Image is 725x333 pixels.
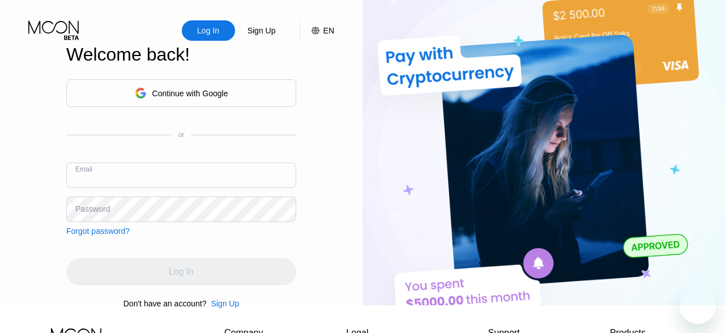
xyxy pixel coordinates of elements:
div: Welcome back! [66,44,296,65]
div: Log In [196,25,220,36]
div: or [178,131,185,139]
div: Log In [182,20,235,41]
iframe: Button to launch messaging window [680,288,716,324]
div: Sign Up [235,20,288,41]
div: Forgot password? [66,227,130,236]
div: Sign Up [206,299,239,308]
div: EN [323,26,334,35]
div: Password [75,204,110,214]
div: EN [300,20,334,41]
div: Don't have an account? [123,299,207,308]
div: Continue with Google [152,89,228,98]
div: Sign Up [246,25,277,36]
div: Email [75,165,92,173]
div: Sign Up [211,299,239,308]
div: Continue with Google [66,79,296,107]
